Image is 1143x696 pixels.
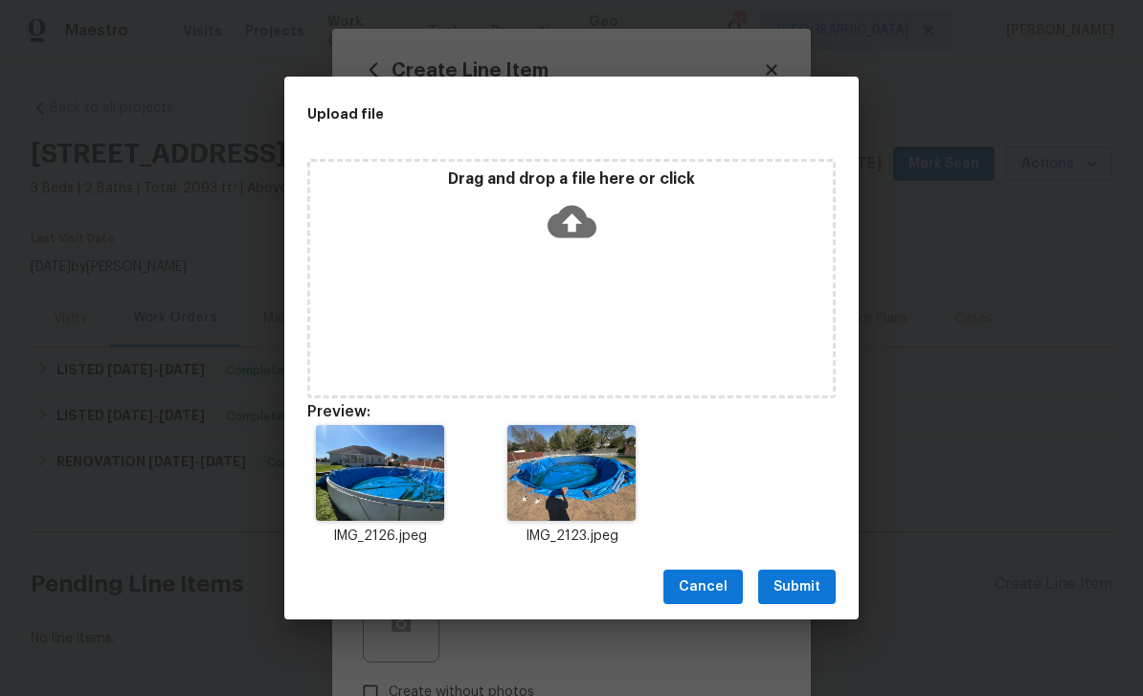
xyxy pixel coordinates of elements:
[307,103,750,124] h2: Upload file
[679,575,728,599] span: Cancel
[310,169,833,190] p: Drag and drop a file here or click
[307,527,453,547] p: IMG_2126.jpeg
[316,425,443,521] img: 9k=
[773,575,820,599] span: Submit
[499,527,644,547] p: IMG_2123.jpeg
[507,425,635,521] img: 9k=
[758,570,836,605] button: Submit
[663,570,743,605] button: Cancel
